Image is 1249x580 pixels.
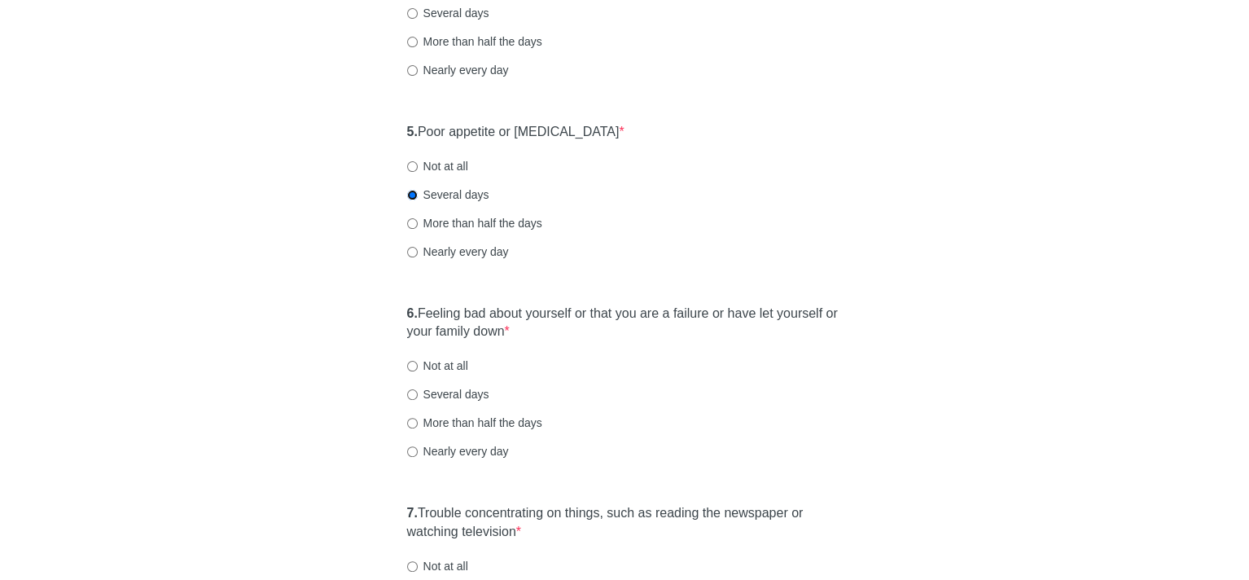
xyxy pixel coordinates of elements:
[407,215,542,231] label: More than half the days
[407,5,489,21] label: Several days
[407,305,843,342] label: Feeling bad about yourself or that you are a failure or have let yourself or your family down
[407,446,418,457] input: Nearly every day
[407,8,418,19] input: Several days
[407,123,624,142] label: Poor appetite or [MEDICAL_DATA]
[407,244,509,260] label: Nearly every day
[407,504,843,542] label: Trouble concentrating on things, such as reading the newspaper or watching television
[407,33,542,50] label: More than half the days
[407,37,418,47] input: More than half the days
[407,306,418,320] strong: 6.
[407,361,418,371] input: Not at all
[407,62,509,78] label: Nearly every day
[407,161,418,172] input: Not at all
[407,389,418,400] input: Several days
[407,247,418,257] input: Nearly every day
[407,418,418,428] input: More than half the days
[407,65,418,76] input: Nearly every day
[407,561,418,572] input: Not at all
[407,125,418,138] strong: 5.
[407,187,489,203] label: Several days
[407,443,509,459] label: Nearly every day
[407,190,418,200] input: Several days
[407,506,418,520] strong: 7.
[407,158,468,174] label: Not at all
[407,386,489,402] label: Several days
[407,558,468,574] label: Not at all
[407,358,468,374] label: Not at all
[407,415,542,431] label: More than half the days
[407,218,418,229] input: More than half the days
